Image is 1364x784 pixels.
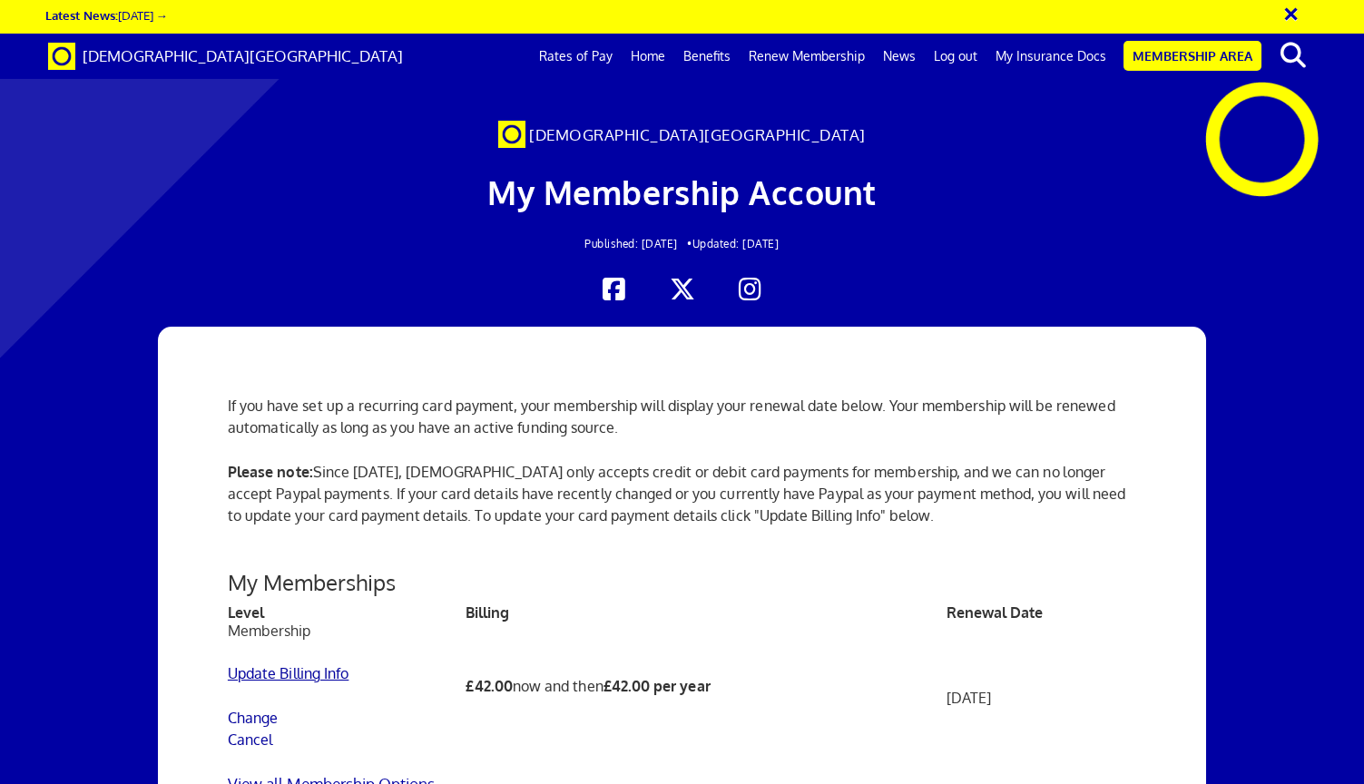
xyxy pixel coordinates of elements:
a: Latest News:[DATE] → [45,7,168,23]
a: News [874,34,925,79]
a: Renew Membership [740,34,874,79]
a: Change [228,709,279,727]
a: My Insurance Docs [986,34,1115,79]
a: Update Billing Info [228,664,348,682]
p: now and then [466,675,947,697]
th: Level [228,603,466,622]
button: search [1265,36,1320,74]
th: Billing [466,603,947,622]
p: If you have set up a recurring card payment, your membership will display your renewal date below... [228,395,1136,438]
h3: My Memberships [228,571,1136,594]
td: [DATE] [947,622,1136,773]
a: Rates of Pay [530,34,622,79]
strong: Please note: [228,463,313,481]
td: Membership [228,622,466,773]
a: Log out [925,34,986,79]
strong: Latest News: [45,7,118,23]
h2: Updated: [DATE] [264,238,1101,250]
b: £42.00 [466,677,513,695]
span: My Membership Account [487,171,877,212]
a: Cancel [228,730,273,749]
span: [DEMOGRAPHIC_DATA][GEOGRAPHIC_DATA] [529,125,866,144]
a: Brand [DEMOGRAPHIC_DATA][GEOGRAPHIC_DATA] [34,34,417,79]
th: Renewal Date [947,603,1136,622]
a: Home [622,34,674,79]
span: Published: [DATE] • [584,237,692,250]
span: [DEMOGRAPHIC_DATA][GEOGRAPHIC_DATA] [83,46,403,65]
a: Membership Area [1124,41,1261,71]
a: Benefits [674,34,740,79]
b: £42.00 per year [603,677,711,695]
p: Since [DATE], [DEMOGRAPHIC_DATA] only accepts credit or debit card payments for membership, and w... [228,461,1136,548]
